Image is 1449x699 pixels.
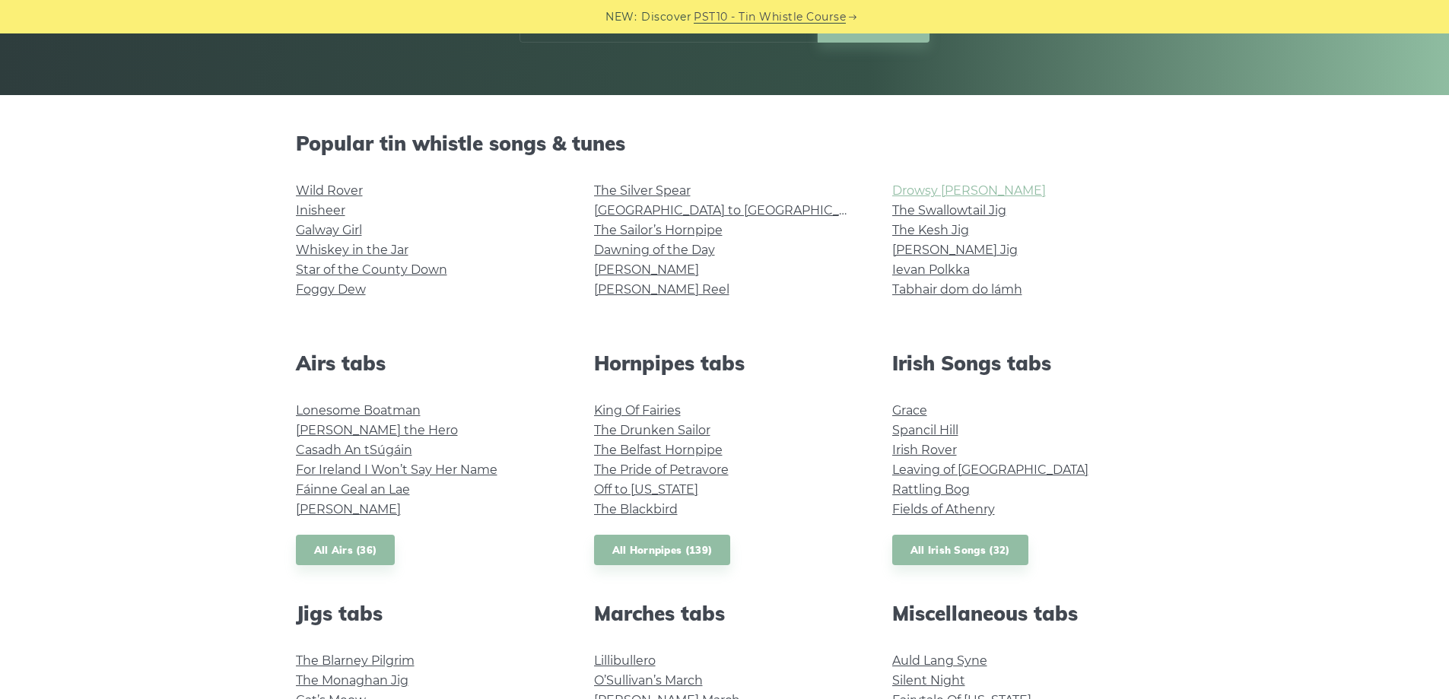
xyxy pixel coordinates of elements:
a: The Blarney Pilgrim [296,653,415,668]
h2: Popular tin whistle songs & tunes [296,132,1154,155]
a: Whiskey in the Jar [296,243,408,257]
a: Ievan Polkka [892,262,970,277]
a: Casadh An tSúgáin [296,443,412,457]
a: Tabhair dom do lámh [892,282,1022,297]
a: Grace [892,403,927,418]
a: Off to [US_STATE] [594,482,698,497]
span: Discover [641,8,691,26]
a: Drowsy [PERSON_NAME] [892,183,1046,198]
a: The Pride of Petravore [594,462,729,477]
a: O’Sullivan’s March [594,673,703,688]
a: Silent Night [892,673,965,688]
a: The Monaghan Jig [296,673,408,688]
a: Inisheer [296,203,345,218]
a: Rattling Bog [892,482,970,497]
a: Lonesome Boatman [296,403,421,418]
a: Foggy Dew [296,282,366,297]
h2: Airs tabs [296,351,558,375]
a: The Blackbird [594,502,678,516]
a: Irish Rover [892,443,957,457]
a: The Kesh Jig [892,223,969,237]
a: Fáinne Geal an Lae [296,482,410,497]
h2: Hornpipes tabs [594,351,856,375]
a: Galway Girl [296,223,362,237]
a: All Hornpipes (139) [594,535,731,566]
a: The Swallowtail Jig [892,203,1006,218]
a: [PERSON_NAME] the Hero [296,423,458,437]
a: For Ireland I Won’t Say Her Name [296,462,497,477]
a: The Sailor’s Hornpipe [594,223,723,237]
a: Lillibullero [594,653,656,668]
a: The Drunken Sailor [594,423,710,437]
a: Wild Rover [296,183,363,198]
a: Leaving of [GEOGRAPHIC_DATA] [892,462,1088,477]
a: [GEOGRAPHIC_DATA] to [GEOGRAPHIC_DATA] [594,203,875,218]
a: All Irish Songs (32) [892,535,1028,566]
a: Dawning of the Day [594,243,715,257]
a: [PERSON_NAME] [296,502,401,516]
h2: Marches tabs [594,602,856,625]
a: Fields of Athenry [892,502,995,516]
a: [PERSON_NAME] Jig [892,243,1018,257]
a: Star of the County Down [296,262,447,277]
h2: Miscellaneous tabs [892,602,1154,625]
a: [PERSON_NAME] Reel [594,282,729,297]
a: All Airs (36) [296,535,396,566]
a: Auld Lang Syne [892,653,987,668]
a: PST10 - Tin Whistle Course [694,8,846,26]
h2: Jigs tabs [296,602,558,625]
a: Spancil Hill [892,423,958,437]
a: [PERSON_NAME] [594,262,699,277]
a: The Silver Spear [594,183,691,198]
a: King Of Fairies [594,403,681,418]
span: NEW: [605,8,637,26]
a: The Belfast Hornpipe [594,443,723,457]
h2: Irish Songs tabs [892,351,1154,375]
